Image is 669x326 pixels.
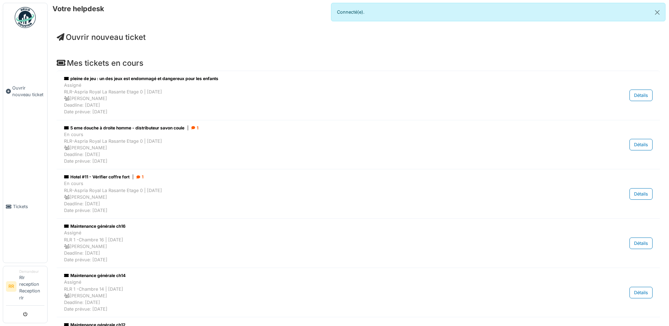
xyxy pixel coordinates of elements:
div: pleine de jeu : un des jeux est endommagé et dangereux pour les enfants [64,76,567,82]
div: Maintenance générale ch14 [64,272,567,279]
a: Ouvrir nouveau ticket [57,33,146,42]
a: Ouvrir nouveau ticket [3,32,47,150]
span: | [187,125,189,131]
a: pleine de jeu : un des jeux est endommagé et dangereux pour les enfants AssignéRLR-Aspria Royal L... [62,74,654,117]
div: Assigné RLR 1 -Chambre 14 | [DATE] [PERSON_NAME] Deadline: [DATE] Date prévue: [DATE] [64,279,567,312]
div: Détails [629,139,653,150]
div: Maintenance générale ch16 [64,223,567,229]
div: En cours RLR-Aspria Royal La Rasante Etage 0 | [DATE] [PERSON_NAME] Deadline: [DATE] Date prévue:... [64,131,567,165]
div: Détails [629,238,653,249]
li: Rlr reception Reception rlr [19,269,44,304]
span: Tickets [13,203,44,210]
span: | [132,174,134,180]
div: Détails [629,90,653,101]
h6: Votre helpdesk [52,5,104,13]
li: RR [6,281,16,292]
div: Assigné RLR-Aspria Royal La Rasante Etage 0 | [DATE] [PERSON_NAME] Deadline: [DATE] Date prévue: ... [64,82,567,115]
button: Close [649,3,665,22]
span: Ouvrir nouveau ticket [12,85,44,98]
div: Connecté(e). [331,3,666,21]
div: Hotel #11 - Vérifier coffre fort [64,174,567,180]
div: 5 eme douche à droite homme - distributeur savon coule [64,125,567,131]
div: Assigné RLR 1 -Chambre 16 | [DATE] [PERSON_NAME] Deadline: [DATE] Date prévue: [DATE] [64,229,567,263]
img: Badge_color-CXgf-gQk.svg [15,7,36,28]
div: 1 [136,174,143,180]
div: En cours RLR-Aspria Royal La Rasante Etage 0 | [DATE] [PERSON_NAME] Deadline: [DATE] Date prévue:... [64,180,567,214]
h4: Mes tickets en cours [57,58,660,68]
div: Détails [629,188,653,200]
div: Détails [629,287,653,298]
div: Demandeur [19,269,44,274]
a: Maintenance générale ch14 AssignéRLR 1 -Chambre 14 | [DATE] [PERSON_NAME]Deadline: [DATE]Date pré... [62,271,654,314]
a: RR DemandeurRlr reception Reception rlr [6,269,44,306]
a: 5 eme douche à droite homme - distributeur savon coule| 1 En coursRLR-Aspria Royal La Rasante Eta... [62,123,654,166]
a: Maintenance générale ch16 AssignéRLR 1 -Chambre 16 | [DATE] [PERSON_NAME]Deadline: [DATE]Date pré... [62,221,654,265]
a: Tickets [3,150,47,262]
div: 1 [191,125,198,131]
a: Hotel #11 - Vérifier coffre fort| 1 En coursRLR-Aspria Royal La Rasante Etage 0 | [DATE] [PERSON_... [62,172,654,215]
